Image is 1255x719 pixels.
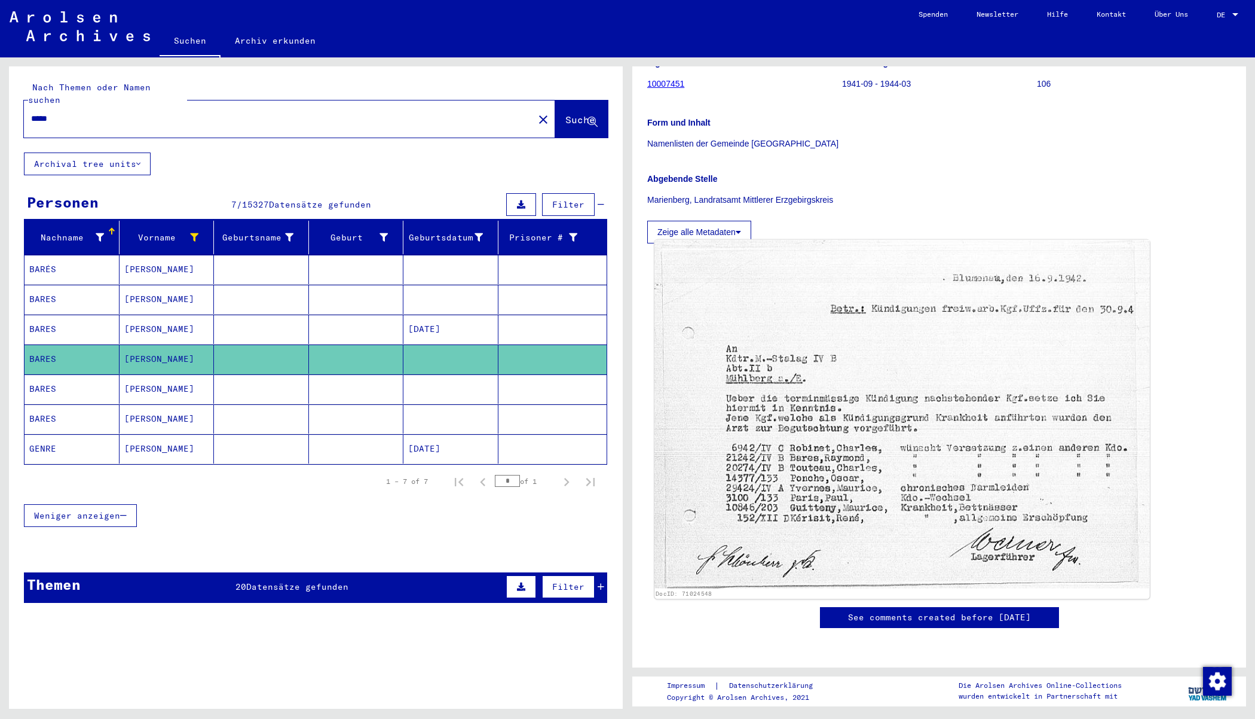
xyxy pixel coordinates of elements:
[27,574,81,595] div: Themen
[1202,666,1231,695] div: Zustimmung ändern
[120,345,215,374] mat-cell: [PERSON_NAME]
[34,510,120,521] span: Weniger anzeigen
[647,79,684,89] a: 10007451
[536,112,550,127] mat-icon: close
[120,255,215,284] mat-cell: [PERSON_NAME]
[447,470,471,493] button: First page
[25,315,120,344] mat-cell: BARES
[246,581,348,592] span: Datensätze gefunden
[29,228,119,247] div: Nachname
[654,240,1149,589] img: 001.jpg
[314,228,403,247] div: Geburt‏
[25,374,120,404] mat-cell: BARES
[25,404,120,434] mat-cell: BARES
[29,231,104,244] div: Nachname
[555,100,608,138] button: Suche
[160,26,221,57] a: Suchen
[667,680,714,692] a: Impressum
[25,285,120,314] mat-cell: BARES
[235,581,246,592] span: 20
[959,680,1122,691] p: Die Arolsen Archives Online-Collections
[214,221,309,254] mat-header-cell: Geburtsname
[120,221,215,254] mat-header-cell: Vorname
[120,315,215,344] mat-cell: [PERSON_NAME]
[221,26,330,55] a: Archiv erkunden
[503,228,593,247] div: Prisoner #
[647,174,717,184] b: Abgebende Stelle
[842,78,1036,90] p: 1941-09 - 1944-03
[471,470,495,493] button: Previous page
[1037,78,1231,90] p: 106
[25,345,120,374] mat-cell: BARES
[656,590,712,598] a: DocID: 71024548
[231,199,237,210] span: 7
[503,231,578,244] div: Prisoner #
[959,691,1122,702] p: wurden entwickelt in Partnerschaft mit
[1217,11,1230,19] span: DE
[848,611,1031,624] a: See comments created before [DATE]
[542,575,595,598] button: Filter
[647,138,1231,150] p: Namenlisten der Gemeinde [GEOGRAPHIC_DATA]
[667,680,827,692] div: |
[403,434,498,464] mat-cell: [DATE]
[124,228,214,247] div: Vorname
[542,193,595,216] button: Filter
[565,114,595,126] span: Suche
[24,504,137,527] button: Weniger anzeigen
[647,221,751,243] button: Zeige alle Metadaten
[25,221,120,254] mat-header-cell: Nachname
[552,581,584,592] span: Filter
[720,680,827,692] a: Datenschutzerklärung
[555,470,578,493] button: Next page
[403,221,498,254] mat-header-cell: Geburtsdatum
[25,255,120,284] mat-cell: BARÉS
[124,231,199,244] div: Vorname
[120,434,215,464] mat-cell: [PERSON_NAME]
[386,476,428,487] div: 1 – 7 of 7
[25,434,120,464] mat-cell: GENRE
[552,199,584,210] span: Filter
[237,199,242,210] span: /
[27,191,99,213] div: Personen
[120,285,215,314] mat-cell: [PERSON_NAME]
[647,118,711,127] b: Form und Inhalt
[498,221,607,254] mat-header-cell: Prisoner #
[120,374,215,404] mat-cell: [PERSON_NAME]
[1203,667,1232,696] img: Zustimmung ändern
[219,228,308,247] div: Geburtsname
[408,228,498,247] div: Geburtsdatum
[269,199,371,210] span: Datensätze gefunden
[309,221,404,254] mat-header-cell: Geburt‏
[403,315,498,344] mat-cell: [DATE]
[219,231,293,244] div: Geburtsname
[120,404,215,434] mat-cell: [PERSON_NAME]
[1186,676,1230,706] img: yv_logo.png
[408,231,483,244] div: Geburtsdatum
[647,194,1231,206] p: Marienberg, Landratsamt Mittlerer Erzgebirgskreis
[495,476,555,487] div: of 1
[531,107,555,131] button: Clear
[10,11,150,41] img: Arolsen_neg.svg
[28,82,151,105] mat-label: Nach Themen oder Namen suchen
[314,231,388,244] div: Geburt‏
[667,692,827,703] p: Copyright © Arolsen Archives, 2021
[24,153,151,175] button: Archival tree units
[242,199,269,210] span: 15327
[578,470,602,493] button: Last page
